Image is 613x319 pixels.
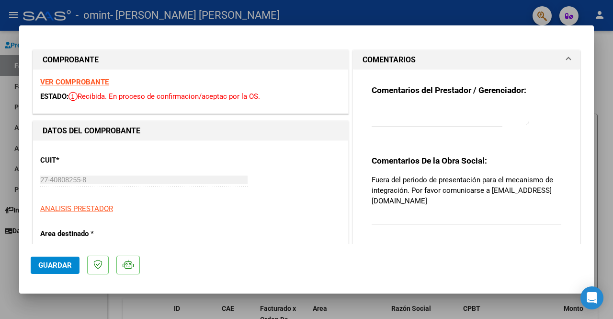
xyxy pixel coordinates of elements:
a: VER COMPROBANTE [40,78,109,86]
p: Area destinado * [40,228,130,239]
div: Open Intercom Messenger [580,286,603,309]
strong: Comentarios del Prestador / Gerenciador: [372,85,526,95]
button: Guardar [31,257,79,274]
div: COMENTARIOS [353,70,580,250]
p: CUIT [40,155,130,166]
span: Guardar [38,261,72,270]
mat-expansion-panel-header: COMENTARIOS [353,50,580,70]
strong: COMPROBANTE [43,55,99,64]
strong: Comentarios De la Obra Social: [372,156,487,165]
span: ESTADO: [40,92,68,101]
span: Recibida. En proceso de confirmacion/aceptac por la OS. [68,92,260,101]
p: Fuera del periodo de presentación para el mecanismo de integración. Por favor comunicarse a [EMAI... [372,175,561,206]
span: ANALISIS PRESTADOR [40,204,113,213]
h1: COMENTARIOS [363,54,416,66]
strong: DATOS DEL COMPROBANTE [43,126,140,135]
